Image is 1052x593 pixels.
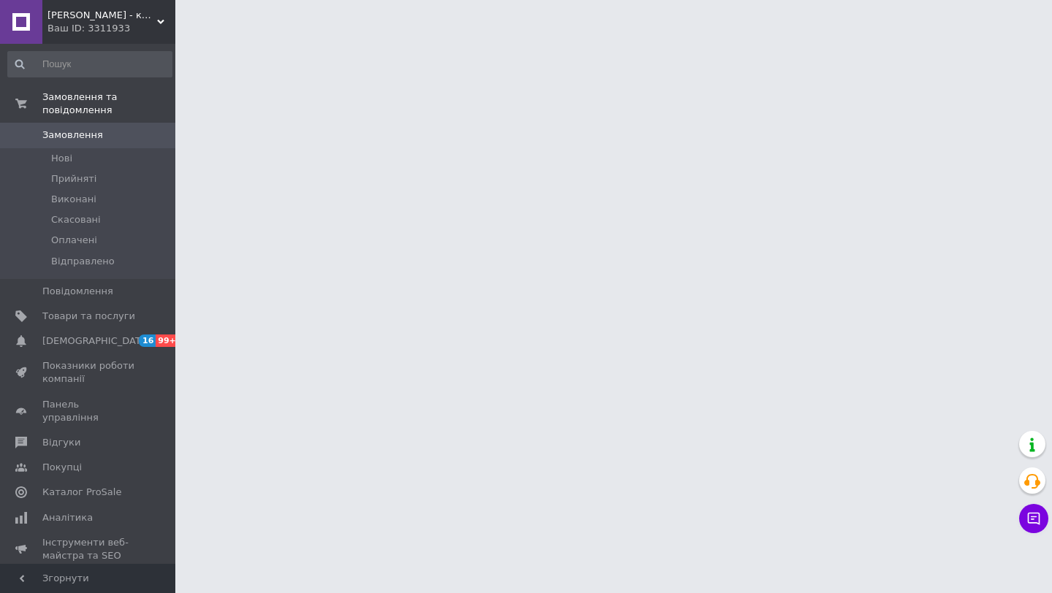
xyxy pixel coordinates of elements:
[47,9,157,22] span: Хитун-Бовтун - книги та вініл
[51,234,97,247] span: Оплачені
[42,91,175,117] span: Замовлення та повідомлення
[42,461,82,474] span: Покупці
[51,193,96,206] span: Виконані
[156,334,180,347] span: 99+
[42,536,135,562] span: Інструменти веб-майстра та SEO
[139,334,156,347] span: 16
[51,172,96,185] span: Прийняті
[42,398,135,424] span: Панель управління
[42,285,113,298] span: Повідомлення
[42,486,121,499] span: Каталог ProSale
[42,129,103,142] span: Замовлення
[47,22,175,35] div: Ваш ID: 3311933
[42,436,80,449] span: Відгуки
[42,359,135,386] span: Показники роботи компанії
[1019,504,1048,533] button: Чат з покупцем
[42,511,93,524] span: Аналітика
[7,51,172,77] input: Пошук
[51,255,115,268] span: Відправлено
[51,213,101,226] span: Скасовані
[51,152,72,165] span: Нові
[42,334,150,348] span: [DEMOGRAPHIC_DATA]
[42,310,135,323] span: Товари та послуги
